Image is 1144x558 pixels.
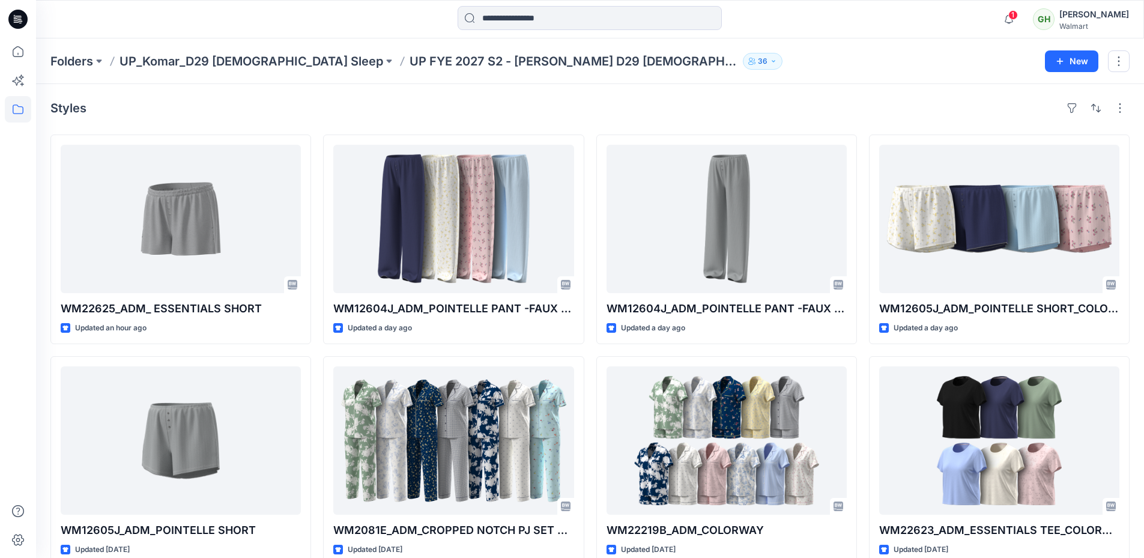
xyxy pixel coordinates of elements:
p: WM22625_ADM_ ESSENTIALS SHORT [61,300,301,317]
p: WM12604J_ADM_POINTELLE PANT -FAUX FLY & BUTTONS + PICOT [607,300,847,317]
h4: Styles [50,101,86,115]
a: WM2081E_ADM_CROPPED NOTCH PJ SET w/ STRAIGHT HEM TOP_COLORWAY [333,366,574,515]
div: Walmart [1059,22,1129,31]
a: UP_Komar_D29 [DEMOGRAPHIC_DATA] Sleep [120,53,383,70]
a: WM22219B_ADM_COLORWAY [607,366,847,515]
p: UP FYE 2027 S2 - [PERSON_NAME] D29 [DEMOGRAPHIC_DATA] Sleepwear [410,53,738,70]
p: WM12605J_ADM_POINTELLE SHORT [61,522,301,539]
a: WM12605J_ADM_POINTELLE SHORT_COLORWAY [879,145,1119,293]
a: WM12604J_ADM_POINTELLE PANT -FAUX FLY & BUTTONS + PICOT_COLORWAY [333,145,574,293]
div: GH [1033,8,1055,30]
p: Updated [DATE] [348,544,402,556]
button: 36 [743,53,782,70]
p: Updated a day ago [894,322,958,335]
p: WM12604J_ADM_POINTELLE PANT -FAUX FLY & BUTTONS + PICOT_COLORWAY [333,300,574,317]
button: New [1045,50,1098,72]
span: 1 [1008,10,1018,20]
p: 36 [758,55,767,68]
p: WM2081E_ADM_CROPPED NOTCH PJ SET w/ STRAIGHT HEM TOP_COLORWAY [333,522,574,539]
a: WM22625_ADM_ ESSENTIALS SHORT [61,145,301,293]
p: Updated [DATE] [621,544,676,556]
div: [PERSON_NAME] [1059,7,1129,22]
a: WM12604J_ADM_POINTELLE PANT -FAUX FLY & BUTTONS + PICOT [607,145,847,293]
a: Folders [50,53,93,70]
p: Updated [DATE] [75,544,130,556]
p: Updated [DATE] [894,544,948,556]
p: WM22623_ADM_ESSENTIALS TEE_COLORWAY [879,522,1119,539]
a: WM22623_ADM_ESSENTIALS TEE_COLORWAY [879,366,1119,515]
p: WM22219B_ADM_COLORWAY [607,522,847,539]
p: Updated a day ago [621,322,685,335]
p: Updated a day ago [348,322,412,335]
a: WM12605J_ADM_POINTELLE SHORT [61,366,301,515]
p: WM12605J_ADM_POINTELLE SHORT_COLORWAY [879,300,1119,317]
p: Updated an hour ago [75,322,147,335]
